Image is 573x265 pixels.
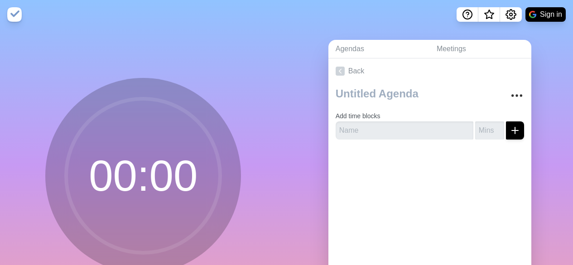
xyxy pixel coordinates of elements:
[328,58,531,84] a: Back
[500,7,522,22] button: Settings
[525,7,566,22] button: Sign in
[478,7,500,22] button: What’s new
[429,40,531,58] a: Meetings
[529,11,536,18] img: google logo
[7,7,22,22] img: timeblocks logo
[336,121,473,140] input: Name
[328,40,429,58] a: Agendas
[508,87,526,105] button: More
[475,121,504,140] input: Mins
[457,7,478,22] button: Help
[336,112,380,120] label: Add time blocks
